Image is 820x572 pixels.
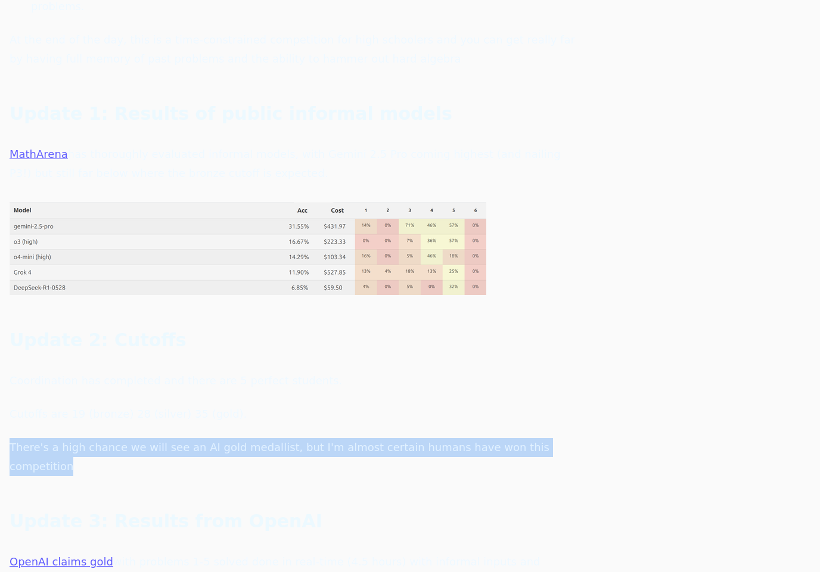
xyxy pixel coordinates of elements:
p: There's a high chance we will see an AI gold medallist, but I'm almost certain humans have won th... [10,439,582,477]
p: has thoroughly evaluated informal models, with Gemini 2.5 Pro coming highest (and nailing P3!) bu... [10,145,582,184]
img: Test of informal models [10,203,486,296]
a: MathArena [10,148,68,161]
p: At the end of the day, this is a time-constrained competition for high schoolers and you can get ... [10,31,582,69]
h2: Update 1: Results of public informal models [10,102,582,126]
a: OpenAI claims gold [10,556,113,568]
h2: Update 2: Cutoffs [10,329,582,353]
h2: Update 3: Results from OpenAI [10,510,582,534]
p: Cutoffs are 19 (bronze) 28 (silver) 35 (gold). [10,405,582,424]
p: Coordination has completed and there are 5 perfect students. [10,372,582,391]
